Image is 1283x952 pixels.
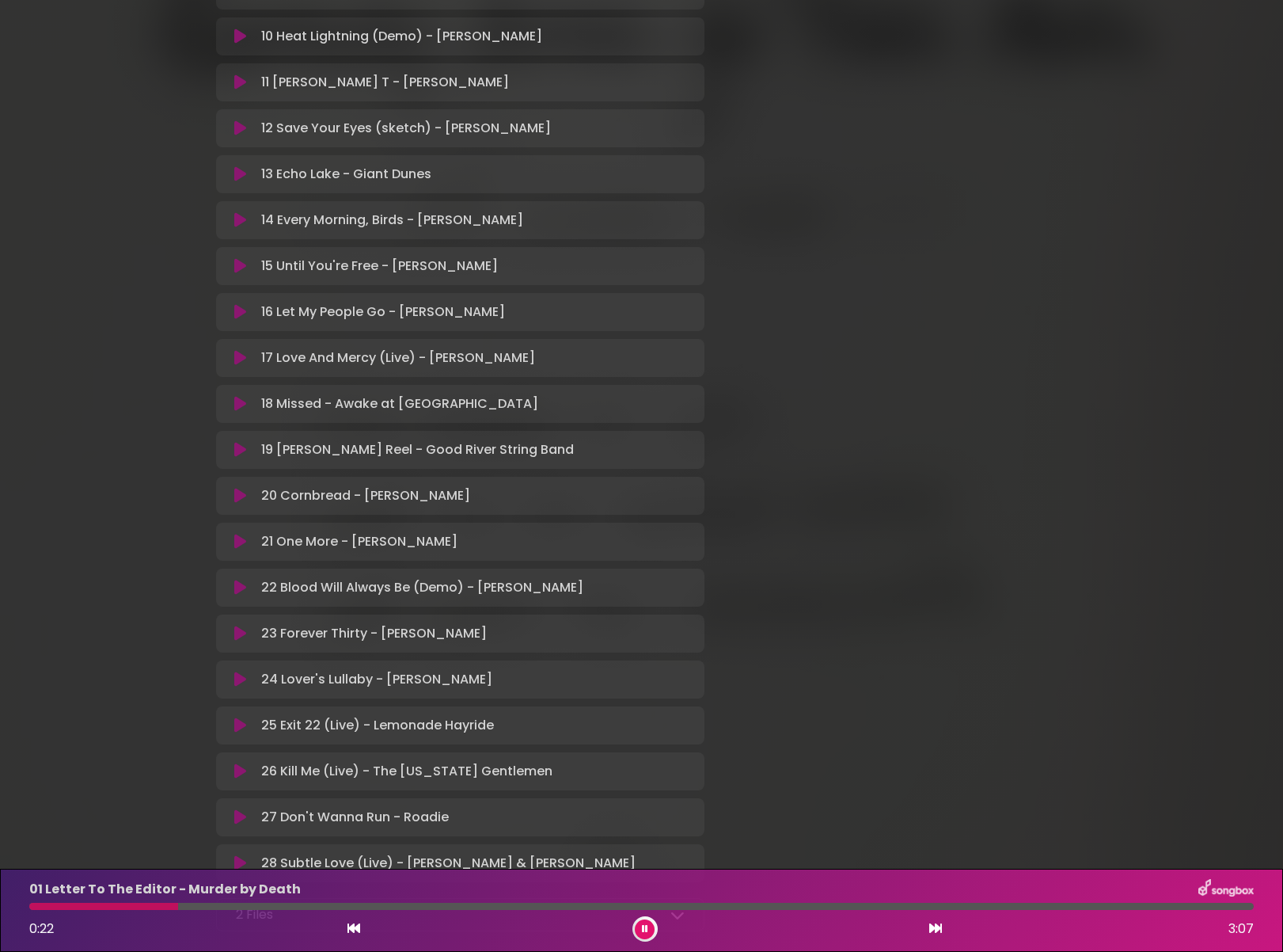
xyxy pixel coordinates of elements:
p: 21 One More - [PERSON_NAME] [261,532,457,551]
p: 15 Until You're Free - [PERSON_NAME] [261,257,498,276]
img: songbox-logo-white.png [1198,879,1254,900]
p: 16 Let My People Go - [PERSON_NAME] [261,303,505,322]
p: 28 Subtle Love (Live) - [PERSON_NAME] & [PERSON_NAME] [261,854,636,873]
p: 23 Forever Thirty - [PERSON_NAME] [261,624,487,643]
p: 26 Kill Me (Live) - The [US_STATE] Gentlemen [261,762,552,781]
p: 12 Save Your Eyes (sketch) - [PERSON_NAME] [261,119,551,138]
p: 27 Don't Wanna Run - Roadie [261,808,449,827]
span: 0:22 [29,920,54,938]
p: 14 Every Morning, Birds - [PERSON_NAME] [261,211,523,230]
span: 3:07 [1228,920,1254,939]
p: 11 [PERSON_NAME] T - [PERSON_NAME] [261,73,509,92]
p: 18 Missed - Awake at [GEOGRAPHIC_DATA] [261,394,538,413]
p: 10 Heat Lightning (Demo) - [PERSON_NAME] [261,27,542,46]
p: 01 Letter To The Editor - Murder by Death [29,880,301,899]
p: 24 Lover's Lullaby - [PERSON_NAME] [261,670,492,689]
p: 22 Blood Will Always Be (Demo) - [PERSON_NAME] [261,578,583,597]
p: 17 Love And Mercy (Live) - [PERSON_NAME] [261,348,535,367]
p: 13 Echo Lake - Giant Dunes [261,165,431,184]
p: 19 [PERSON_NAME] Reel - Good River String Band [261,440,574,459]
p: 20 Cornbread - [PERSON_NAME] [261,486,470,505]
p: 25 Exit 22 (Live) - Lemonade Hayride [261,716,494,735]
